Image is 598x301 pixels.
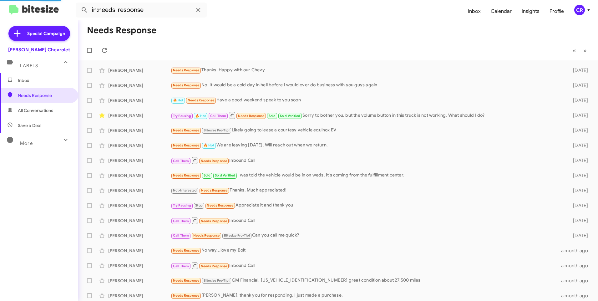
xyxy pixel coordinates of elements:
[171,82,563,89] div: No. It would be a cold day in hell before I would ever do business with you guys again
[561,293,593,299] div: a month ago
[224,233,250,237] span: Bitesize Pro-Tip!
[207,203,233,207] span: Needs Response
[280,114,301,118] span: Sold Verified
[171,262,561,269] div: Inbound Call
[204,143,214,147] span: 🔥 Hot
[76,3,207,18] input: Search
[171,247,561,254] div: No way...love my Bolt
[569,44,590,57] nav: Page navigation example
[563,202,593,209] div: [DATE]
[517,2,545,20] a: Insights
[108,97,171,104] div: [PERSON_NAME]
[204,128,230,132] span: Bitesize Pro-Tip!
[563,142,593,149] div: [DATE]
[171,217,563,224] div: Inbound Call
[563,112,593,119] div: [DATE]
[173,293,200,298] span: Needs Response
[171,156,563,164] div: Inbound Call
[108,278,171,284] div: [PERSON_NAME]
[173,233,189,237] span: Call Them
[561,263,593,269] div: a month ago
[171,97,563,104] div: Have a good weekend speak to you soon
[108,202,171,209] div: [PERSON_NAME]
[563,127,593,134] div: [DATE]
[173,68,200,72] span: Needs Response
[108,172,171,179] div: [PERSON_NAME]
[108,217,171,224] div: [PERSON_NAME]
[87,25,156,35] h1: Needs Response
[173,143,200,147] span: Needs Response
[238,114,265,118] span: Needs Response
[171,202,563,209] div: Appreciate it and thank you
[563,67,593,74] div: [DATE]
[108,127,171,134] div: [PERSON_NAME]
[193,233,220,237] span: Needs Response
[171,292,561,299] div: [PERSON_NAME], thank you for responding. I just made a purchase.
[563,217,593,224] div: [DATE]
[195,114,206,118] span: 🔥 Hot
[563,232,593,239] div: [DATE]
[173,114,191,118] span: Try Pausing
[173,173,200,177] span: Needs Response
[18,92,71,99] span: Needs Response
[108,293,171,299] div: [PERSON_NAME]
[563,157,593,164] div: [DATE]
[569,5,591,15] button: CR
[563,82,593,89] div: [DATE]
[201,159,227,163] span: Needs Response
[171,232,563,239] div: Can you call me quick?
[108,157,171,164] div: [PERSON_NAME]
[561,247,593,254] div: a month ago
[561,278,593,284] div: a month ago
[580,44,590,57] button: Next
[201,188,228,192] span: Needs Response
[171,172,563,179] div: I was told the vehicle would be in on weds. It's coming from the fulfillment center.
[563,97,593,104] div: [DATE]
[173,188,197,192] span: Not-Interested
[108,263,171,269] div: [PERSON_NAME]
[486,2,517,20] span: Calendar
[573,47,576,54] span: «
[108,82,171,89] div: [PERSON_NAME]
[108,67,171,74] div: [PERSON_NAME]
[18,77,71,84] span: Inbox
[215,173,236,177] span: Sold Verified
[8,26,70,41] a: Special Campaign
[171,277,561,284] div: GM Financial. [US_VEHICLE_IDENTIFICATION_NUMBER] great condition about 27,500 miles
[173,278,200,283] span: Needs Response
[201,264,227,268] span: Needs Response
[173,83,200,87] span: Needs Response
[171,67,563,74] div: Thanks. Happy with our Chevy
[569,44,580,57] button: Previous
[173,264,189,268] span: Call Them
[204,173,211,177] span: Sold
[574,5,585,15] div: CR
[108,247,171,254] div: [PERSON_NAME]
[195,203,203,207] span: Stop
[171,187,563,194] div: Thanks. Much appreciated!
[563,172,593,179] div: [DATE]
[269,114,276,118] span: Sold
[8,47,70,53] div: [PERSON_NAME] Chevrolet
[563,187,593,194] div: [DATE]
[188,98,214,102] span: Needs Response
[173,128,200,132] span: Needs Response
[171,111,563,119] div: Sorry to bother you, but the volume button in this truck is not working. What should I do?
[173,203,191,207] span: Try Pausing
[108,187,171,194] div: [PERSON_NAME]
[20,140,33,146] span: More
[18,107,53,114] span: All Conversations
[18,122,41,129] span: Save a Deal
[463,2,486,20] span: Inbox
[545,2,569,20] a: Profile
[27,30,65,37] span: Special Campaign
[108,232,171,239] div: [PERSON_NAME]
[204,278,230,283] span: Bitesize Pro-Tip!
[201,219,227,223] span: Needs Response
[173,219,189,223] span: Call Them
[20,63,38,69] span: Labels
[108,142,171,149] div: [PERSON_NAME]
[173,248,200,253] span: Needs Response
